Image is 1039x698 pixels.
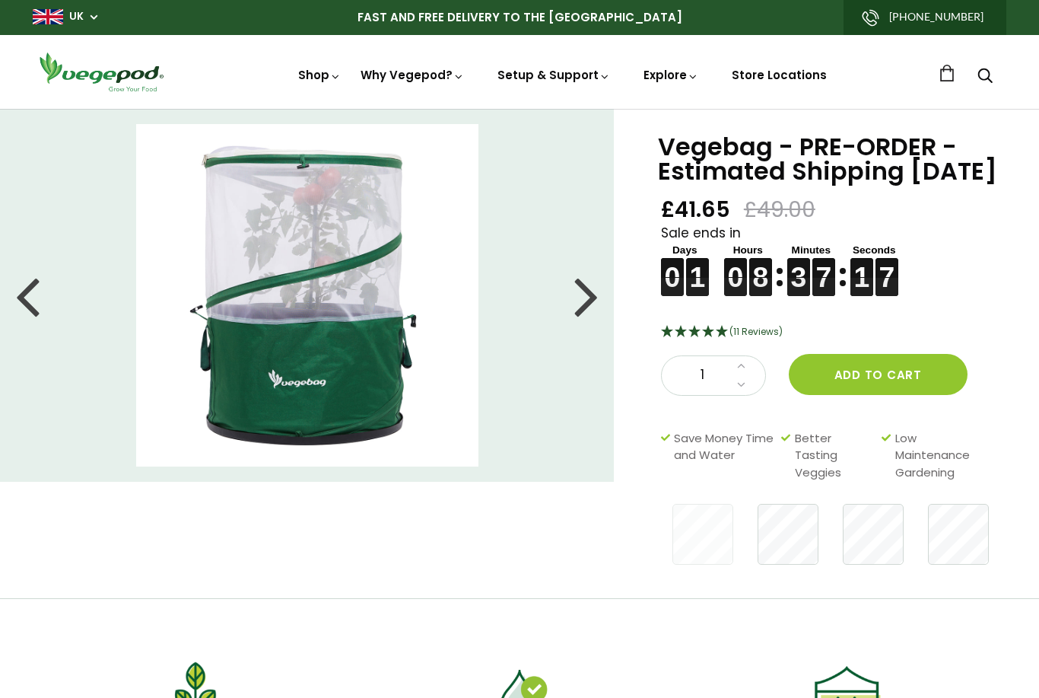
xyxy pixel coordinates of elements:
[729,325,783,338] span: 4.91 Stars - 11 Reviews
[812,277,835,296] figure: 7
[298,67,341,83] a: Shop
[795,430,875,482] span: Better Tasting Veggies
[497,67,610,83] a: Setup & Support
[977,69,993,85] a: Search
[850,277,873,296] figure: 1
[732,67,827,83] a: Store Locations
[661,196,730,224] span: £41.65
[686,277,709,296] figure: 1
[732,375,750,395] a: Decrease quantity by 1
[744,196,815,224] span: £49.00
[33,50,170,94] img: Vegepod
[787,277,810,296] figure: 3
[895,430,993,482] span: Low Maintenance Gardening
[724,258,747,277] figure: 0
[136,124,478,467] img: Vegebag - PRE-ORDER - Estimated Shipping September 15th
[661,258,684,277] figure: 0
[661,323,1001,343] div: 4.91 Stars - 11 Reviews
[875,277,898,296] figure: 7
[69,9,84,24] a: UK
[658,135,1001,183] h1: Vegebag - PRE-ORDER - Estimated Shipping [DATE]
[643,67,698,83] a: Explore
[789,354,968,395] button: Add to cart
[674,430,774,482] span: Save Money Time and Water
[749,277,772,296] figure: 8
[732,356,750,376] a: Increase quantity by 1
[661,224,1001,297] div: Sale ends in
[361,67,464,83] a: Why Vegepod?
[33,9,63,24] img: gb_large.png
[677,365,729,385] span: 1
